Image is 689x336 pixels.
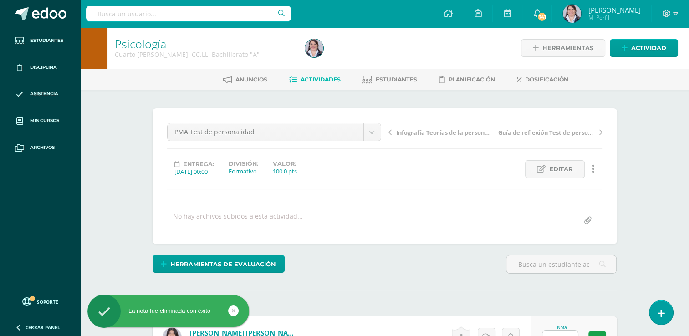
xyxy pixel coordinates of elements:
[30,90,58,97] span: Asistencia
[173,212,303,229] div: No hay archivos subidos a esta actividad...
[235,76,267,83] span: Anuncios
[388,127,495,137] a: Infografía Teorías de la personalidad
[115,36,166,51] a: Psicología
[174,123,357,141] span: PMA Test de personalidad
[7,27,73,54] a: Estudiantes
[30,144,55,151] span: Archivos
[517,72,568,87] a: Dosificación
[37,299,58,305] span: Soporte
[223,72,267,87] a: Anuncios
[7,134,73,161] a: Archivos
[11,295,69,307] a: Soporte
[506,255,616,273] input: Busca un estudiante aquí...
[549,161,573,178] span: Editar
[376,76,417,83] span: Estudiantes
[229,167,258,175] div: Formativo
[174,168,214,176] div: [DATE] 00:00
[115,37,294,50] h1: Psicología
[289,72,341,87] a: Actividades
[588,5,640,15] span: [PERSON_NAME]
[7,107,73,134] a: Mis cursos
[30,117,59,124] span: Mis cursos
[449,76,495,83] span: Planificación
[525,76,568,83] span: Dosificación
[396,128,493,137] span: Infografía Teorías de la personalidad
[362,72,417,87] a: Estudiantes
[563,5,581,23] img: fcdda600d1f9d86fa9476b2715ffd3dc.png
[170,256,276,273] span: Herramientas de evaluación
[30,64,57,71] span: Disciplina
[537,12,547,22] span: 741
[521,39,605,57] a: Herramientas
[229,160,258,167] label: División:
[631,40,666,56] span: Actividad
[7,81,73,108] a: Asistencia
[542,40,593,56] span: Herramientas
[86,6,291,21] input: Busca un usuario...
[301,76,341,83] span: Actividades
[273,167,297,175] div: 100.0 pts
[498,128,595,137] span: Guía de reflexión Test de personalidad
[273,160,297,167] label: Valor:
[183,161,214,168] span: Entrega:
[153,255,285,273] a: Herramientas de evaluación
[26,324,60,331] span: Cerrar panel
[115,50,294,59] div: Cuarto Bach. CC.LL. Bachillerato 'A'
[87,307,249,315] div: La nota fue eliminada con éxito
[7,54,73,81] a: Disciplina
[305,39,323,57] img: fcdda600d1f9d86fa9476b2715ffd3dc.png
[610,39,678,57] a: Actividad
[495,127,602,137] a: Guía de reflexión Test de personalidad
[542,325,582,330] div: Nota
[439,72,495,87] a: Planificación
[588,14,640,21] span: Mi Perfil
[30,37,63,44] span: Estudiantes
[168,123,381,141] a: PMA Test de personalidad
